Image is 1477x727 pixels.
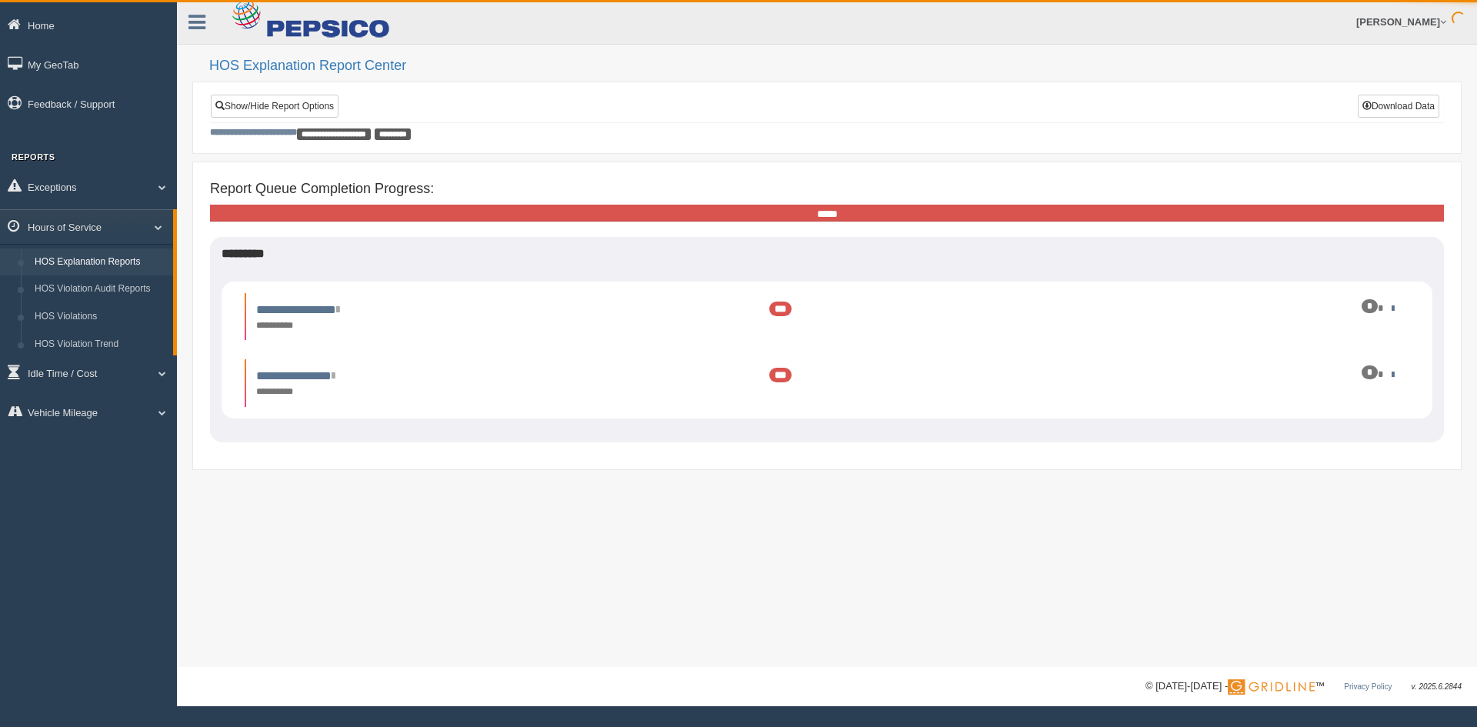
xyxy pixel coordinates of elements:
[28,248,173,276] a: HOS Explanation Reports
[1412,682,1462,691] span: v. 2025.6.2844
[1344,682,1392,691] a: Privacy Policy
[210,182,1444,197] h4: Report Queue Completion Progress:
[245,359,1409,406] li: Expand
[28,275,173,303] a: HOS Violation Audit Reports
[211,95,338,118] a: Show/Hide Report Options
[209,58,1462,74] h2: HOS Explanation Report Center
[28,331,173,358] a: HOS Violation Trend
[1228,679,1315,695] img: Gridline
[28,303,173,331] a: HOS Violations
[1358,95,1439,118] button: Download Data
[1145,679,1462,695] div: © [DATE]-[DATE] - ™
[245,293,1409,340] li: Expand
